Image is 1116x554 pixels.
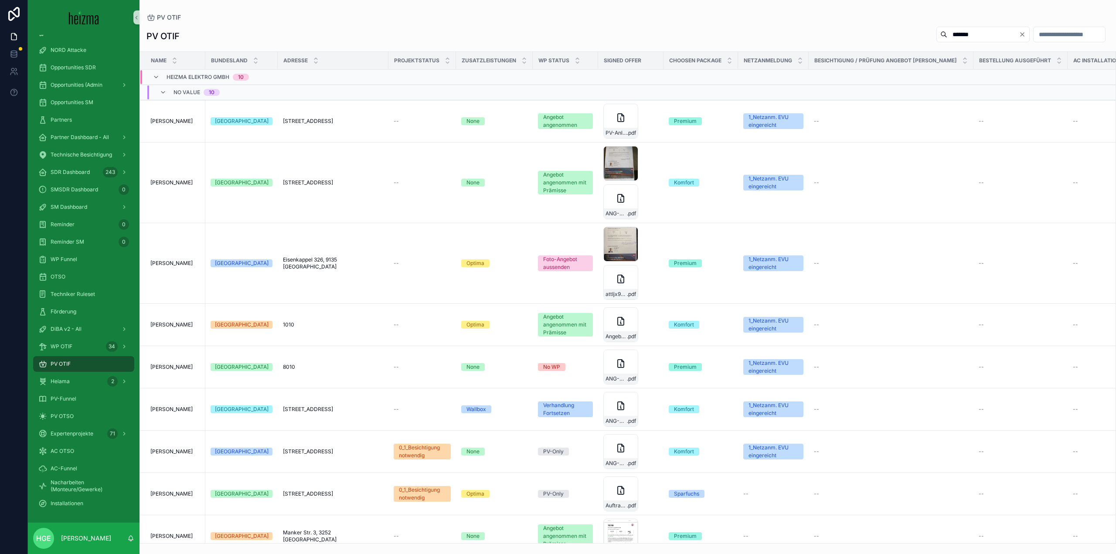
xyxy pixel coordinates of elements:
a: -- [814,260,968,267]
span: PV-Funnel [51,395,76,402]
a: [PERSON_NAME] [150,179,200,186]
span: .pdf [627,502,636,509]
a: Angebot angenommen mit Prämisse [538,524,593,548]
span: [PERSON_NAME] [150,179,193,186]
a: Premium [669,117,733,125]
div: Verhandlung Fortsetzen [543,401,588,417]
div: [GEOGRAPHIC_DATA] [215,363,269,371]
a: [GEOGRAPHIC_DATA] [211,405,272,413]
span: attIjx9EFWVoya3Ft11325-ANG-PV-3470-Watering-2025-09-22 [606,291,627,298]
div: 243 [103,167,118,177]
span: PV OTIF [51,360,71,367]
a: 1_Netzanm. EVU eingereicht [743,401,803,417]
div: Angebot angenommen [543,113,588,129]
div: Premium [674,532,697,540]
a: [STREET_ADDRESS] [283,490,383,497]
div: [GEOGRAPHIC_DATA] [215,448,269,455]
a: Angebot_Shalom_PV_final-(3).pdf [603,307,658,342]
span: -- [979,406,984,413]
a: [GEOGRAPHIC_DATA] [211,259,272,267]
a: -- [814,533,968,540]
a: attIjx9EFWVoya3Ft11325-ANG-PV-3470-Watering-2025-09-22.pdf [603,227,658,300]
span: [PERSON_NAME] [150,364,193,370]
a: Eisenkappel 326, 9135 [GEOGRAPHIC_DATA] [283,256,383,270]
a: 0_1_Besichtigung notwendig [394,486,451,502]
a: 1010 [283,321,383,328]
span: -- [979,533,984,540]
a: None [461,532,527,540]
div: Optima [466,259,484,267]
span: Opportunities SDR [51,64,96,71]
span: WP OTIF [51,343,72,350]
span: Adresse [283,57,308,64]
a: ANG-PV-3427-Url-2025-09-17-(1).pdf [603,146,658,219]
a: Heiama2 [33,374,134,389]
a: Reminder0 [33,217,134,232]
a: OTSO [33,269,134,285]
div: Optima [466,321,484,329]
a: -- [814,179,968,186]
button: Clear [1019,31,1029,38]
a: Angebot angenommen mit Prämisse [538,313,593,336]
h1: PV OTIF [146,30,180,42]
span: No value [174,89,200,96]
div: [GEOGRAPHIC_DATA] [215,321,269,329]
span: Bundesland [211,57,248,64]
div: 0 [119,184,129,195]
a: None [461,448,527,455]
span: [PERSON_NAME] [150,406,193,413]
div: 0_1_Besichtigung notwendig [399,486,446,502]
a: [PERSON_NAME] [150,118,200,125]
span: .pdf [627,291,636,298]
div: scrollable content [28,35,139,523]
a: Angebot angenommen [538,113,593,129]
span: -- [743,490,749,497]
a: Foto-Angebot aussenden [538,255,593,271]
a: Installationen [33,496,134,511]
span: Expertenprojekte [51,430,93,437]
span: -- [1073,533,1078,540]
a: [PERSON_NAME] [150,364,200,370]
span: Angebot_Shalom_PV_final-(3) [606,333,627,340]
a: [GEOGRAPHIC_DATA] [211,363,272,371]
a: [GEOGRAPHIC_DATA] [211,448,272,455]
span: WP Funnel [51,256,77,263]
a: PV OTIF [146,13,181,22]
div: Angebot angenommen mit Prämisse [543,171,588,194]
span: PV OTIF [157,13,181,22]
span: -- [814,448,819,455]
span: Partners [51,116,72,123]
a: 8010 [283,364,383,370]
span: Reminder SM [51,238,84,245]
a: No WP [538,363,593,371]
a: AuftragsbestaÌtigung-Heizma-(1).pdf [603,476,658,511]
div: 2 [107,376,118,387]
a: -- [979,179,1062,186]
div: None [466,532,480,540]
a: AC OTSO [33,443,134,459]
div: [GEOGRAPHIC_DATA] [215,532,269,540]
a: Förderung [33,304,134,319]
span: .pdf [627,375,636,382]
a: 1_Netzanm. EVU eingereicht [743,359,803,375]
a: Expertenprojekte71 [33,426,134,442]
a: ANG-PV-2096-Kreuzer-Burger--2025-05-12-(4)_SIG.pdf [603,434,658,469]
a: Nacharbeiten (Monteure/Gewerke) [33,478,134,494]
a: 1_Netzanm. EVU eingereicht [743,175,803,190]
div: 71 [107,428,118,439]
span: -- [394,364,399,370]
a: Manker Str. 3, 3252 [GEOGRAPHIC_DATA] [283,529,383,543]
span: Zusatzleistungen [462,57,516,64]
div: Angebot angenommen mit Prämisse [543,524,588,548]
a: 0_1_Besichtigung notwendig [394,444,451,459]
a: [GEOGRAPHIC_DATA] [211,117,272,125]
a: -- [814,490,968,497]
span: -- [814,490,819,497]
a: -- [394,118,451,125]
span: .pdf [627,333,636,340]
a: PV-Only [538,490,593,498]
a: SDR Dashboard243 [33,164,134,180]
div: None [466,363,480,371]
a: [STREET_ADDRESS] [283,406,383,413]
